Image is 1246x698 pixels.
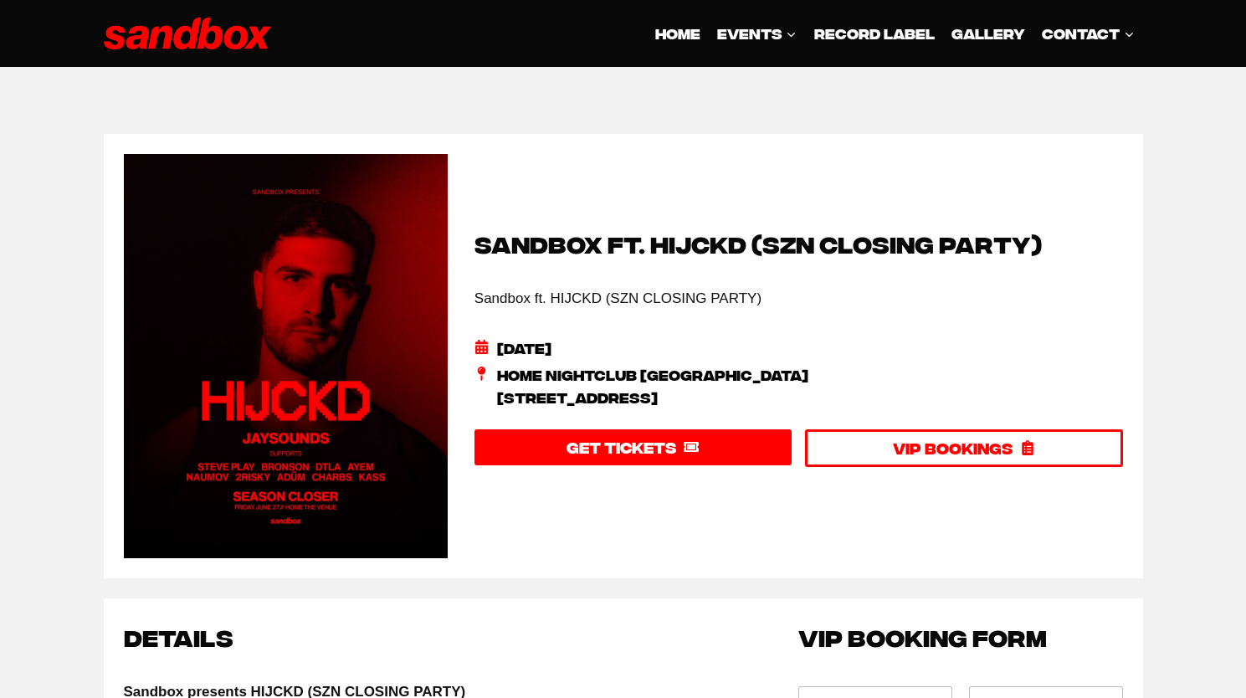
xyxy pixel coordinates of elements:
[474,429,792,465] a: GET TICKETS
[709,13,805,54] a: EVENTS
[805,13,942,54] a: Record Label
[1042,22,1134,44] span: CONTACT
[717,22,797,44] span: EVENTS
[943,13,1033,54] a: GALLERY
[798,618,1122,654] h2: VIP BOOKING FORM
[474,225,1123,260] h2: Sandbox ft. HIJCKD (SZN CLOSING PARTY)
[497,336,551,359] span: [DATE]
[474,287,1123,310] p: Sandbox ft. HIJCKD (SZN CLOSING PARTY)
[893,436,1013,460] span: VIP BOOKINGS
[805,429,1122,467] a: VIP BOOKINGS
[567,435,676,459] span: GET TICKETS
[124,618,772,654] h2: Details
[647,13,1143,54] nav: Primary Navigation
[1033,13,1142,54] a: CONTACT
[104,18,271,50] img: Sandbox
[647,13,709,54] a: HOME
[497,363,808,408] span: Home Nightclub [GEOGRAPHIC_DATA] [STREET_ADDRESS]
